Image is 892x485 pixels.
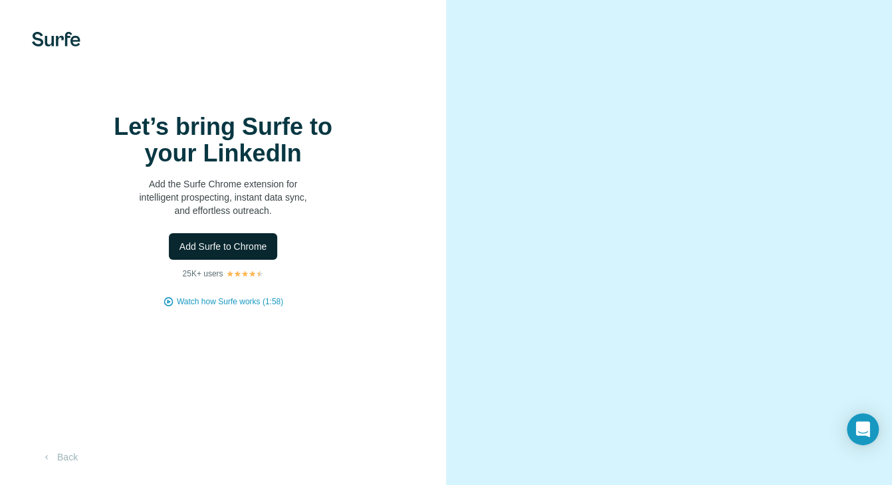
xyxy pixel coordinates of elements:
[177,296,283,308] button: Watch how Surfe works (1:58)
[90,114,356,167] h1: Let’s bring Surfe to your LinkedIn
[847,413,879,445] div: Open Intercom Messenger
[226,270,264,278] img: Rating Stars
[32,445,87,469] button: Back
[169,233,278,260] button: Add Surfe to Chrome
[179,240,267,253] span: Add Surfe to Chrome
[182,268,223,280] p: 25K+ users
[90,177,356,217] p: Add the Surfe Chrome extension for intelligent prospecting, instant data sync, and effortless out...
[32,32,80,47] img: Surfe's logo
